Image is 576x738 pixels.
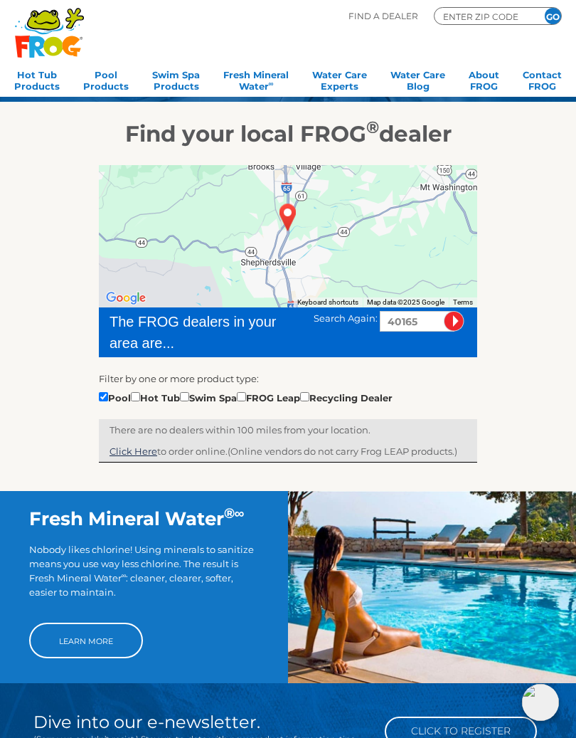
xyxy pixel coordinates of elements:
input: Submit [444,311,464,332]
a: PoolProducts [83,65,129,93]
h2: Find your local FROG dealer [4,120,572,147]
div: The FROG dealers in your area are... [110,311,293,354]
a: Swim SpaProducts [152,65,200,93]
a: ContactFROG [523,65,562,93]
img: img-truth-about-salt-fpo [288,491,576,683]
img: openIcon [522,684,559,721]
p: There are no dealers within 100 miles from your location. [110,423,466,437]
div: Pool Hot Tub Swim Spa FROG Leap Recycling Dealer [99,389,393,405]
input: GO [545,8,561,24]
button: Keyboard shortcuts [297,297,358,307]
a: Fresh MineralWater∞ [223,65,289,93]
h2: Fresh Mineral Water [29,507,260,530]
a: AboutFROG [469,65,499,93]
a: Learn More [29,623,143,658]
p: (Online vendors do not carry Frog LEAP products.) [110,444,466,458]
span: to order online. [110,446,228,457]
sup: ∞ [235,505,245,522]
sup: ∞ [269,80,274,88]
img: Google [102,289,149,307]
a: Water CareExperts [312,65,367,93]
span: Search Again: [314,312,378,324]
a: Water CareBlog [390,65,445,93]
p: Find A Dealer [348,7,418,25]
sup: ® [224,505,235,522]
span: Map data ©2025 Google [367,298,444,306]
label: Filter by one or more product type: [99,371,259,386]
sup: ∞ [122,571,127,579]
a: Click Here [110,446,157,457]
p: Nobody likes chlorine! Using minerals to sanitize means you use way less chlorine. The result is ... [29,542,260,608]
h2: Dive into our e-newsletter. [33,713,370,732]
a: Open this area in Google Maps (opens a new window) [102,289,149,307]
a: Hot TubProducts [14,65,60,93]
a: Terms [453,298,473,306]
div: FOX CHASE, KY 40165 [266,192,310,242]
sup: ® [366,117,379,137]
input: Zip Code Form [442,10,527,23]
